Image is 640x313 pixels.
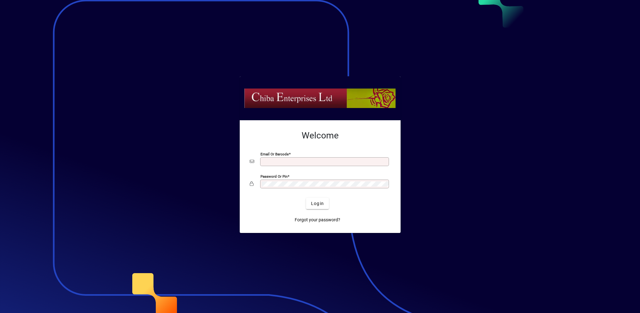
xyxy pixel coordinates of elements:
[260,152,289,156] mat-label: Email or Barcode
[260,174,287,179] mat-label: Password or Pin
[250,130,391,141] h2: Welcome
[311,200,324,207] span: Login
[306,198,329,209] button: Login
[295,217,340,223] span: Forgot your password?
[292,214,343,225] a: Forgot your password?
